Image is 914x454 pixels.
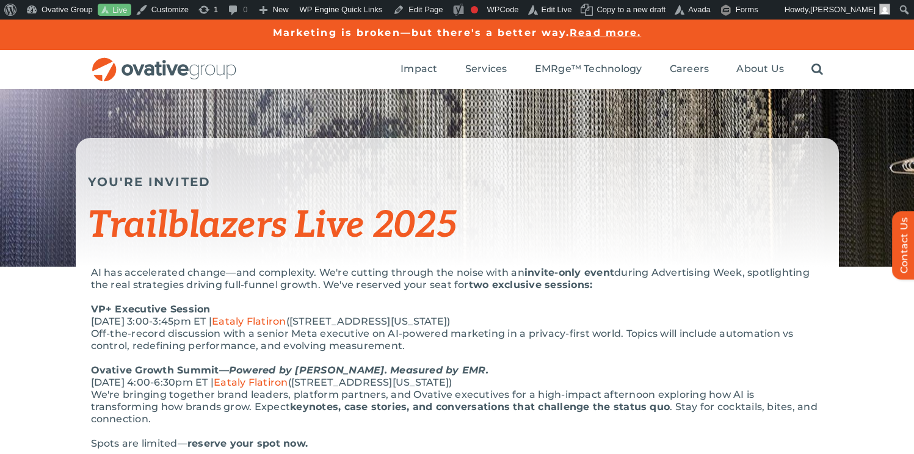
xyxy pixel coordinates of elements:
[212,315,286,327] a: Eataly Flatiron
[469,279,593,290] strong: two exclusive sessions:
[810,5,876,14] span: [PERSON_NAME]
[91,303,824,352] p: [DATE] 3:00-3:45pm ET | ([STREET_ADDRESS][US_STATE])
[91,364,488,376] strong: Ovative Growth Summit—
[670,63,709,76] a: Careers
[187,438,308,449] strong: reserve your spot now.
[290,401,670,413] strong: keynotes, case stories, and conversations that challenge the status quo
[214,377,288,388] a: Eataly Flatiron
[811,63,823,76] a: Search
[465,63,507,76] a: Services
[91,267,824,291] p: AI has accelerated change—and complexity. We're cutting through the noise with an during Advertis...
[98,4,131,16] a: Live
[471,6,478,13] div: Focus keyphrase not set
[465,63,507,75] span: Services
[88,175,827,189] h5: YOU'RE INVITED
[670,63,709,75] span: Careers
[524,267,614,278] strong: invite-only event
[401,50,823,89] nav: Menu
[91,303,211,315] strong: VP+ Executive Session
[91,56,238,68] a: OG_Full_horizontal_RGB
[535,63,642,76] a: EMRge™ Technology
[91,438,824,450] p: Spots are limited—
[401,63,437,75] span: Impact
[736,63,784,75] span: About Us
[570,27,641,38] a: Read more.
[535,63,642,75] span: EMRge™ Technology
[273,27,570,38] a: Marketing is broken—but there's a better way.
[401,63,437,76] a: Impact
[91,364,824,425] p: [DATE] 4:00-6:30pm ET | ([STREET_ADDRESS][US_STATE]) We're bringing together brand leaders, platf...
[88,204,457,248] span: Trailblazers Live 2025
[91,328,794,351] span: Off-the-record discussion with a senior Meta executive on AI-powered marketing in a privacy-first...
[229,364,488,376] em: Powered by [PERSON_NAME]. Measured by EMR.
[736,63,784,76] a: About Us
